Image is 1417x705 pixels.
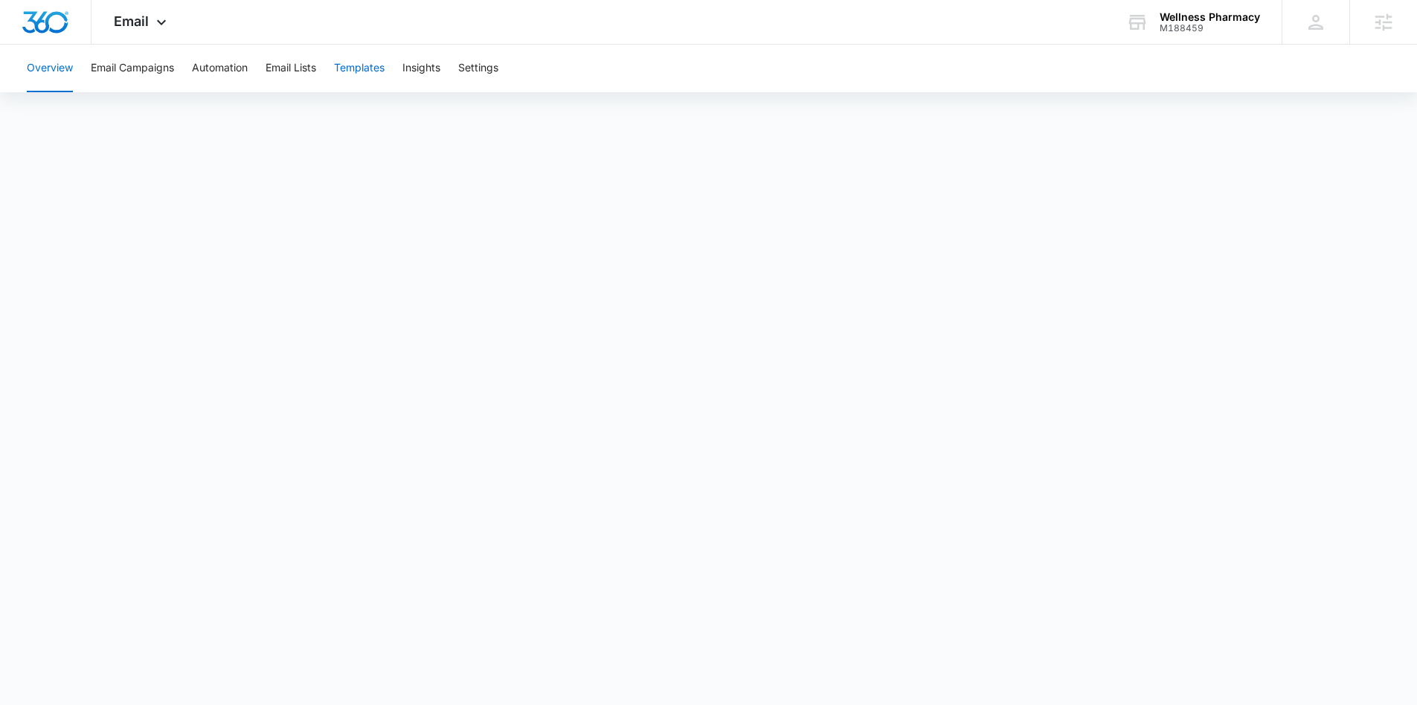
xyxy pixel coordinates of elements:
button: Settings [458,45,498,92]
button: Automation [192,45,248,92]
button: Email Campaigns [91,45,174,92]
button: Email Lists [266,45,316,92]
div: account name [1160,11,1260,23]
div: account id [1160,23,1260,33]
button: Overview [27,45,73,92]
button: Insights [402,45,440,92]
span: Email [114,13,149,29]
button: Templates [334,45,385,92]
